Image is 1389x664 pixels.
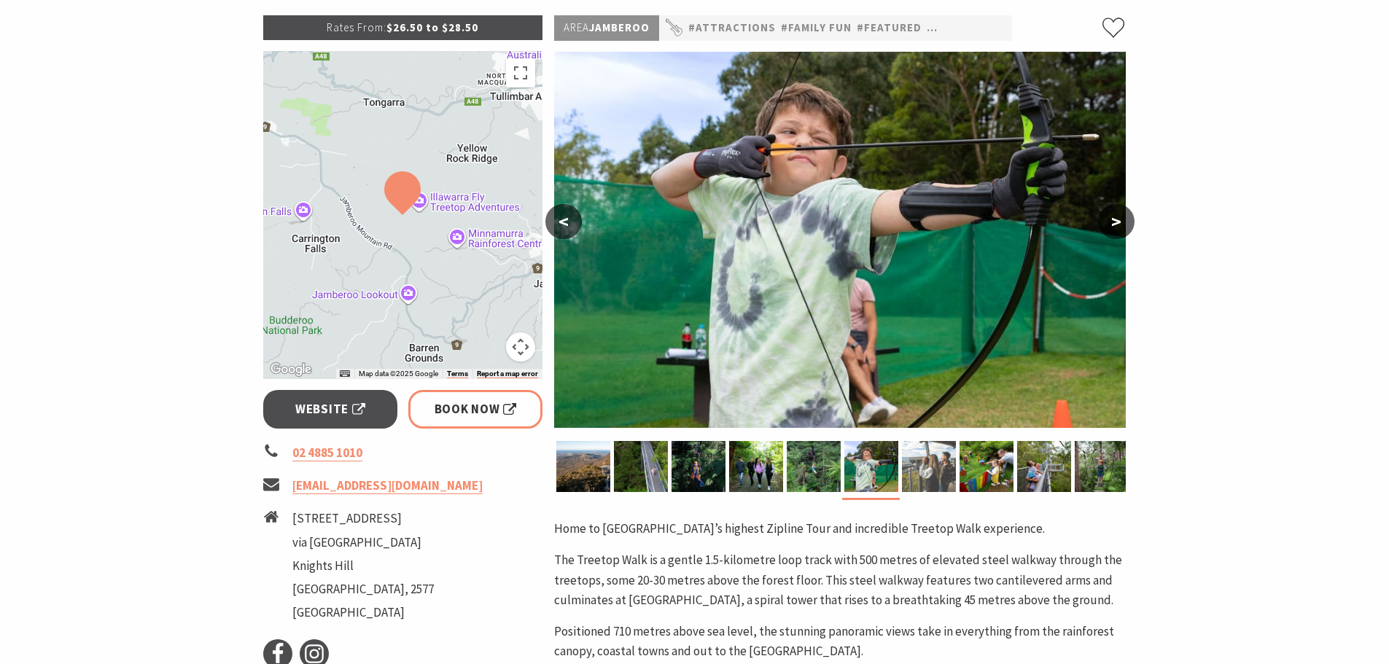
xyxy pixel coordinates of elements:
a: #Family Fun [781,19,852,37]
img: Zipline Tour at Illawarra Fly Treetop Adventures [787,441,841,492]
button: Map camera controls [506,332,535,362]
button: < [545,204,582,239]
img: Zipline Tour suspension bridge [1075,441,1129,492]
p: Jamberoo [554,15,659,41]
p: $26.50 to $28.50 [263,15,543,40]
p: Home to [GEOGRAPHIC_DATA]’s highest Zipline Tour and incredible Treetop Walk experience. [554,519,1126,539]
img: Treetop Walk at Illawarra Fly Treetop Adventures [902,441,956,492]
img: Archery at Illawarra Fly Treetop Adventures [844,441,898,492]
a: #Nature Walks [927,19,1019,37]
li: Knights Hill [292,556,434,576]
img: Archery at Illawarra Fly Treetop Adventures [554,52,1126,428]
span: Rates From: [327,20,386,34]
a: Open this area in Google Maps (opens a new window) [267,360,315,379]
span: Book Now [435,399,517,419]
img: Enchanted Forest at Illawarra Fly Treetop Adventures [960,441,1013,492]
span: Website [295,399,365,419]
p: The Treetop Walk is a gentle 1.5-kilometre loop track with 500 metres of elevated steel walkway t... [554,550,1126,610]
button: Toggle fullscreen view [506,58,535,87]
a: Report a map error [477,370,538,378]
a: Website [263,390,398,429]
button: Keyboard shortcuts [340,369,350,379]
li: [STREET_ADDRESS] [292,509,434,528]
img: Treetop Walk at Illawarra Fly Treetop Adventures [1017,441,1071,492]
p: Positioned 710 metres above sea level, the stunning panoramic views take in everything from the r... [554,622,1126,661]
a: Terms (opens in new tab) [447,370,468,378]
img: Illawarra Fly [729,441,783,492]
a: 02 4885 1010 [292,445,362,461]
img: Zipline Tour at Illawarra Fly [672,441,725,492]
a: #Featured [857,19,922,37]
a: [EMAIL_ADDRESS][DOMAIN_NAME] [292,477,483,494]
span: Area [564,20,589,34]
span: Map data ©2025 Google [359,370,438,378]
li: via [GEOGRAPHIC_DATA] [292,533,434,552]
img: Google [267,360,315,379]
a: Book Now [408,390,543,429]
button: > [1098,204,1135,239]
a: #Attractions [688,19,776,37]
img: Knights Tower at Illawarra Fly [556,441,610,492]
img: Treetop Walk at Illawarra Fly [614,441,668,492]
li: [GEOGRAPHIC_DATA] [292,603,434,622]
li: [GEOGRAPHIC_DATA], 2577 [292,579,434,599]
